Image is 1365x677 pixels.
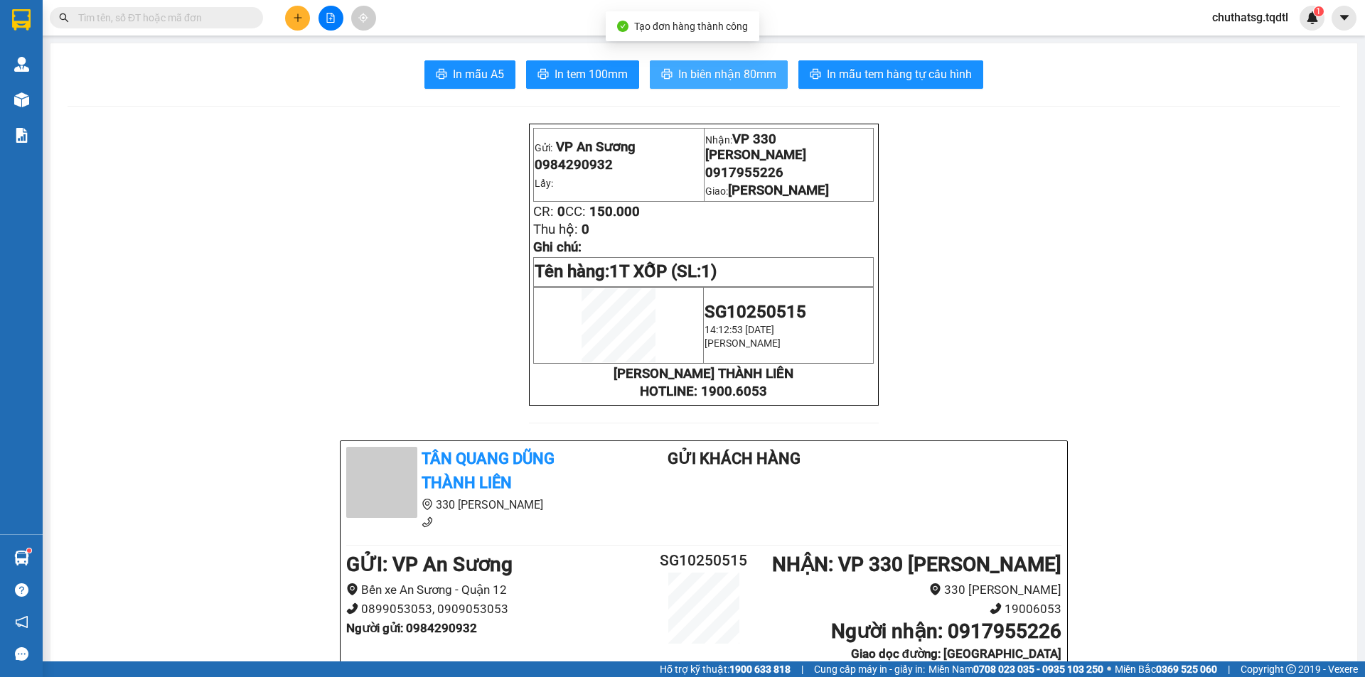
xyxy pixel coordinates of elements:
[728,183,829,198] span: [PERSON_NAME]
[1286,664,1296,674] span: copyright
[1306,11,1319,24] img: icon-new-feature
[814,661,925,677] span: Cung cấp máy in - giấy in:
[640,384,767,399] strong: HOTLINE: 1900.6053
[27,548,31,553] sup: 1
[764,600,1061,619] li: 19006053
[644,549,764,573] h2: SG10250515
[929,583,941,595] span: environment
[59,13,69,23] span: search
[346,600,644,619] li: 0899053053, 0909053053
[990,602,1002,614] span: phone
[634,21,748,32] span: Tạo đơn hàng thành công
[660,661,791,677] span: Hỗ trợ kỹ thuật:
[78,10,246,26] input: Tìm tên, số ĐT hoặc mã đơn
[533,239,582,255] span: Ghi chú:
[533,222,578,237] span: Thu hộ:
[1228,661,1230,677] span: |
[14,551,29,565] img: warehouse-icon
[14,92,29,107] img: warehouse-icon
[928,661,1103,677] span: Miền Nam
[422,516,433,528] span: phone
[318,6,343,31] button: file-add
[705,131,806,163] span: VP 330 [PERSON_NAME]
[453,65,504,83] span: In mẫu A5
[1332,6,1356,31] button: caret-down
[705,185,829,197] span: Giao:
[973,664,1103,675] strong: 0708 023 035 - 0935 103 250
[705,324,774,335] span: 14:12:53 [DATE]
[798,60,983,89] button: printerIn mẫu tem hàng tự cấu hình
[351,6,376,31] button: aim
[556,139,636,155] span: VP An Sương
[15,647,28,661] span: message
[424,60,515,89] button: printerIn mẫu A5
[346,583,358,595] span: environment
[535,139,702,155] p: Gửi:
[810,68,821,82] span: printer
[614,366,793,381] strong: [PERSON_NAME] THÀNH LIÊN
[1107,666,1111,672] span: ⚪️
[346,553,513,576] b: GỬI : VP An Sương
[12,9,31,31] img: logo-vxr
[14,57,29,72] img: warehouse-icon
[293,13,303,23] span: plus
[801,661,803,677] span: |
[14,128,29,143] img: solution-icon
[1316,6,1321,16] span: 1
[701,261,717,281] span: 1)
[582,222,589,237] span: 0
[537,68,549,82] span: printer
[1156,664,1217,675] strong: 0369 525 060
[705,337,781,349] span: [PERSON_NAME]
[1201,9,1300,26] span: chuthatsg.tqdtl
[705,302,806,322] span: SG10250515
[589,204,640,220] span: 150.000
[729,664,791,675] strong: 1900 633 818
[526,60,639,89] button: printerIn tem 100mm
[346,496,611,514] li: 330 [PERSON_NAME]
[422,499,433,510] span: environment
[764,580,1061,600] li: 330 [PERSON_NAME]
[555,65,628,83] span: In tem 100mm
[358,13,368,23] span: aim
[422,450,555,492] b: Tân Quang Dũng Thành Liên
[678,65,776,83] span: In biên nhận 80mm
[851,646,1061,661] b: Giao dọc đường: [GEOGRAPHIC_DATA]
[565,204,586,220] span: CC:
[285,6,310,31] button: plus
[650,60,788,89] button: printerIn biên nhận 80mm
[533,204,554,220] span: CR:
[346,602,358,614] span: phone
[15,615,28,629] span: notification
[436,68,447,82] span: printer
[772,553,1061,576] b: NHẬN : VP 330 [PERSON_NAME]
[705,131,873,163] p: Nhận:
[557,204,565,220] span: 0
[346,621,477,635] b: Người gửi : 0984290932
[661,68,673,82] span: printer
[668,450,801,467] b: Gửi khách hàng
[1314,6,1324,16] sup: 1
[326,13,336,23] span: file-add
[831,619,1061,643] b: Người nhận : 0917955226
[827,65,972,83] span: In mẫu tem hàng tự cấu hình
[705,165,783,180] span: 0917955226
[535,157,613,173] span: 0984290932
[535,261,717,281] span: Tên hàng:
[535,178,553,189] span: Lấy:
[1338,11,1351,24] span: caret-down
[609,261,717,281] span: 1T XỐP (SL:
[346,580,644,600] li: Bến xe An Sương - Quận 12
[617,21,628,32] span: check-circle
[1115,661,1217,677] span: Miền Bắc
[15,583,28,597] span: question-circle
